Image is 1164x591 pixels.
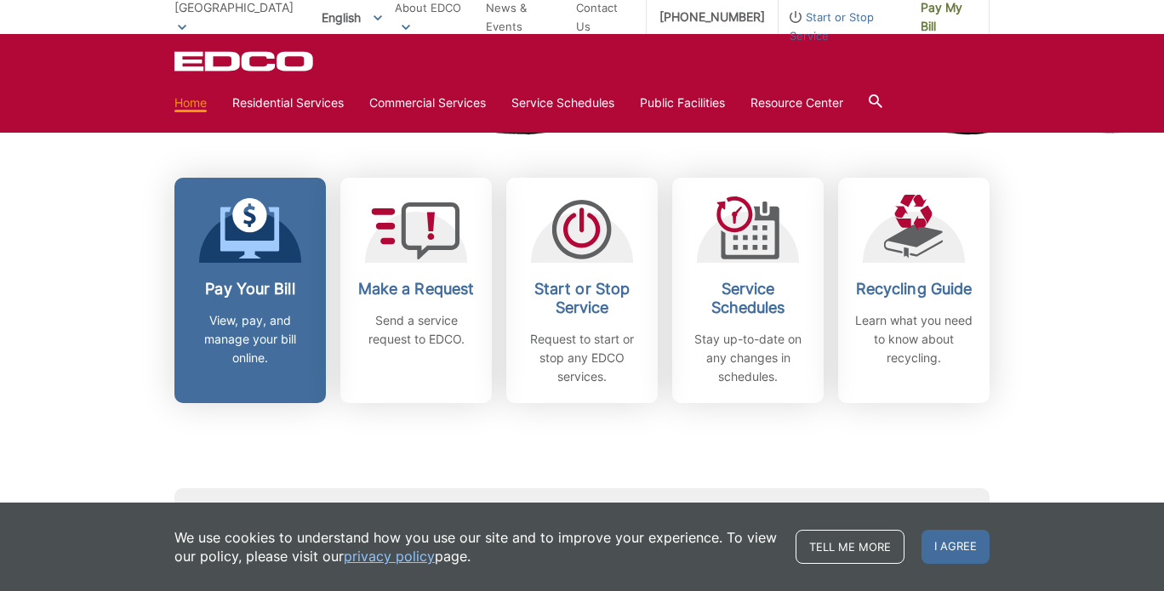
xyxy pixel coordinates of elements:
h2: Pay Your Bill [187,280,313,298]
a: Service Schedules Stay up-to-date on any changes in schedules. [672,178,824,403]
h2: Recycling Guide [851,280,977,298]
p: We use cookies to understand how you use our site and to improve your experience. To view our pol... [174,528,779,565]
a: privacy policy [344,547,435,565]
h2: Start or Stop Service [519,280,645,317]
a: Recycling Guide Learn what you need to know about recycling. [838,178,990,403]
a: Public Facilities [640,94,725,112]
a: Commercial Services [369,94,486,112]
p: Request to start or stop any EDCO services. [519,330,645,386]
a: Pay Your Bill View, pay, and manage your bill online. [174,178,326,403]
a: Make a Request Send a service request to EDCO. [340,178,492,403]
p: Learn what you need to know about recycling. [851,311,977,367]
a: Residential Services [232,94,344,112]
a: Service Schedules [511,94,614,112]
p: Send a service request to EDCO. [353,311,479,349]
span: English [309,3,395,31]
a: EDCD logo. Return to the homepage. [174,51,316,71]
p: View, pay, and manage your bill online. [187,311,313,367]
a: Tell me more [796,530,904,564]
a: Resource Center [750,94,843,112]
span: I agree [921,530,990,564]
h2: Make a Request [353,280,479,298]
p: Stay up-to-date on any changes in schedules. [685,330,811,386]
a: Home [174,94,207,112]
h2: Service Schedules [685,280,811,317]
